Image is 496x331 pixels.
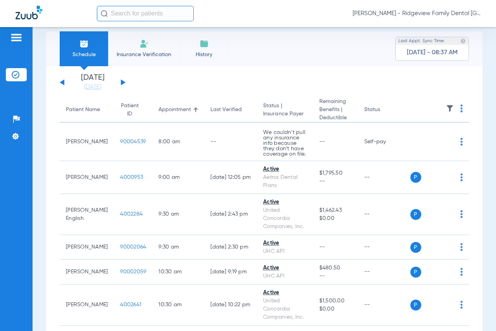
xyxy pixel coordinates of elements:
[263,198,307,206] div: Active
[204,161,257,194] td: [DATE] 12:05 PM
[210,106,242,114] div: Last Verified
[204,123,257,161] td: --
[460,210,463,218] img: group-dot-blue.svg
[358,98,410,123] th: Status
[410,242,421,253] span: P
[158,106,191,114] div: Appointment
[319,264,352,272] span: $480.50
[120,244,146,250] span: 90002064
[97,6,194,21] input: Search for patients
[69,74,116,91] li: [DATE]
[460,243,463,251] img: group-dot-blue.svg
[319,272,352,280] span: --
[460,105,463,112] img: group-dot-blue.svg
[446,105,454,112] img: filter.svg
[120,302,141,307] span: 4002641
[263,264,307,272] div: Active
[152,235,204,260] td: 9:30 AM
[15,6,42,19] img: Zuub Logo
[204,194,257,235] td: [DATE] 2:43 PM
[120,102,139,118] div: Patient ID
[358,194,410,235] td: --
[407,49,458,57] span: [DATE] - 08:37 AM
[263,130,307,157] p: We couldn’t pull any insurance info because they don’t have coverage on file.
[319,244,325,250] span: --
[460,173,463,181] img: group-dot-blue.svg
[358,285,410,326] td: --
[120,211,143,217] span: 4002284
[263,272,307,280] div: UHC API
[358,235,410,260] td: --
[319,214,352,223] span: $0.00
[79,39,89,48] img: Schedule
[263,173,307,190] div: Aetna Dental Plans
[319,305,352,313] span: $0.00
[319,169,352,177] span: $1,795.50
[457,294,496,331] iframe: Chat Widget
[120,175,143,180] span: 4000953
[60,235,114,260] td: [PERSON_NAME]
[313,98,358,123] th: Remaining Benefits |
[398,37,445,45] span: Last Appt. Sync Time:
[60,161,114,194] td: [PERSON_NAME]
[353,10,480,17] span: [PERSON_NAME] - Ridgeview Family Dental [GEOGRAPHIC_DATA]
[152,194,204,235] td: 9:30 AM
[358,260,410,285] td: --
[66,106,108,114] div: Patient Name
[114,51,174,58] span: Insurance Verification
[60,260,114,285] td: [PERSON_NAME]
[210,106,251,114] div: Last Verified
[152,123,204,161] td: 8:00 AM
[204,235,257,260] td: [DATE] 2:30 PM
[152,285,204,326] td: 10:30 AM
[158,106,198,114] div: Appointment
[263,289,307,297] div: Active
[263,297,307,321] div: United Concordia Companies, Inc.
[204,285,257,326] td: [DATE] 10:22 PM
[460,138,463,146] img: group-dot-blue.svg
[410,209,421,220] span: P
[460,268,463,276] img: group-dot-blue.svg
[263,110,307,118] span: Insurance Payer
[66,106,100,114] div: Patient Name
[120,139,146,144] span: 90004539
[358,123,410,161] td: Self-pay
[60,194,114,235] td: [PERSON_NAME] English
[101,10,108,17] img: Search Icon
[65,51,102,58] span: Schedule
[152,260,204,285] td: 10:30 AM
[200,39,209,48] img: History
[10,33,22,42] img: hamburger-icon
[319,177,352,185] span: --
[319,139,325,144] span: --
[263,239,307,247] div: Active
[257,98,313,123] th: Status |
[263,247,307,256] div: UHC API
[410,300,421,310] span: P
[319,206,352,214] span: $1,462.43
[69,83,116,91] a: [DATE]
[263,206,307,231] div: United Concordia Companies, Inc.
[319,114,352,122] span: Deductible
[152,161,204,194] td: 9:00 AM
[186,51,222,58] span: History
[120,269,146,274] span: 90002059
[139,39,149,48] img: Manual Insurance Verification
[410,172,421,183] span: P
[60,123,114,161] td: [PERSON_NAME]
[460,38,466,44] img: last sync help info
[204,260,257,285] td: [DATE] 9:19 PM
[120,102,146,118] div: Patient ID
[263,165,307,173] div: Active
[60,285,114,326] td: [PERSON_NAME]
[410,267,421,278] span: P
[358,161,410,194] td: --
[319,297,352,305] span: $1,500.00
